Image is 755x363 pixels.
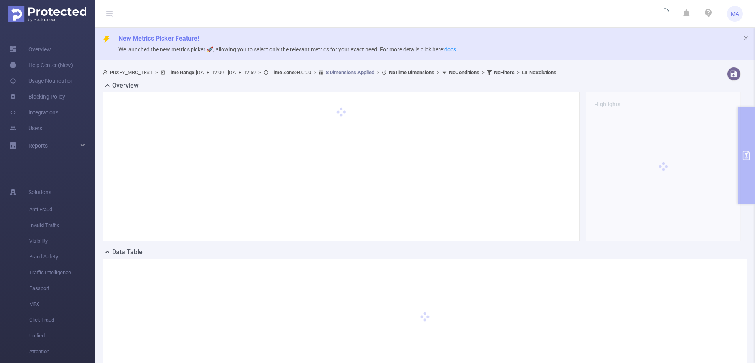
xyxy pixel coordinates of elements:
i: icon: thunderbolt [103,36,111,43]
span: > [434,69,442,75]
span: EY_MRC_TEST [DATE] 12:00 - [DATE] 12:59 +00:00 [103,69,556,75]
b: PID: [110,69,119,75]
i: icon: loading [660,8,669,19]
a: docs [444,46,456,52]
a: Overview [9,41,51,57]
a: Help Center (New) [9,57,73,73]
span: Brand Safety [29,249,95,265]
h2: Overview [112,81,139,90]
i: icon: close [743,36,749,41]
span: Passport [29,281,95,296]
h2: Data Table [112,247,143,257]
b: Time Range: [167,69,196,75]
span: Click Fraud [29,312,95,328]
i: icon: user [103,70,110,75]
span: Unified [29,328,95,344]
span: > [256,69,263,75]
span: We launched the new metrics picker 🚀, allowing you to select only the relevant metrics for your e... [118,46,456,52]
a: Reports [28,138,48,153]
span: > [479,69,487,75]
span: > [374,69,382,75]
span: > [153,69,160,75]
span: Reports [28,142,48,149]
span: Solutions [28,184,51,200]
img: Protected Media [8,6,86,22]
span: Attention [29,344,95,359]
b: No Solutions [529,69,556,75]
b: No Time Dimensions [389,69,434,75]
u: 8 Dimensions Applied [326,69,374,75]
span: MA [731,6,739,22]
b: No Filters [494,69,515,75]
b: No Conditions [449,69,479,75]
span: Traffic Intelligence [29,265,95,281]
b: Time Zone: [270,69,296,75]
span: Invalid Traffic [29,217,95,233]
span: > [311,69,319,75]
a: Usage Notification [9,73,74,89]
button: icon: close [743,34,749,43]
a: Users [9,120,42,136]
a: Blocking Policy [9,89,65,105]
span: MRC [29,296,95,312]
a: Integrations [9,105,58,120]
span: New Metrics Picker Feature! [118,35,199,42]
span: > [515,69,522,75]
span: Anti-Fraud [29,202,95,217]
span: Visibility [29,233,95,249]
